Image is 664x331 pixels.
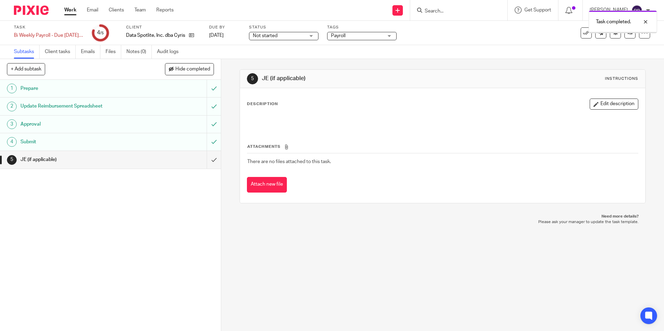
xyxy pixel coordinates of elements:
button: Edit description [590,99,638,110]
a: Files [106,45,121,59]
span: Not started [253,33,277,38]
a: Work [64,7,76,14]
a: Audit logs [157,45,184,59]
button: Hide completed [165,63,214,75]
h1: JE (if applicable) [20,154,140,165]
h1: JE (if applicable) [262,75,457,82]
p: Please ask your manager to update the task template. [247,219,638,225]
label: Tags [327,25,397,30]
label: Task [14,25,83,30]
a: Emails [81,45,100,59]
h1: Prepare [20,83,140,94]
a: Client tasks [45,45,76,59]
a: Team [134,7,146,14]
label: Due by [209,25,240,30]
img: svg%3E [631,5,642,16]
a: Clients [109,7,124,14]
p: Description [247,101,278,107]
a: Email [87,7,98,14]
img: Pixie [14,6,49,15]
button: + Add subtask [7,63,45,75]
div: 1 [7,84,17,93]
span: There are no files attached to this task. [247,159,331,164]
h1: Submit [20,137,140,147]
button: Attach new file [247,177,287,193]
div: Bi Weekly Payroll - Due [DATE] (DataSpotlite) [14,32,83,39]
span: Attachments [247,145,281,148]
label: Client [126,25,200,30]
span: [DATE] [209,33,224,38]
small: /5 [100,31,104,35]
span: Payroll [331,33,346,38]
div: 5 [7,155,17,165]
h1: Approval [20,119,140,129]
div: Bi Weekly Payroll - Due Wednesday (DataSpotlite) [14,32,83,39]
label: Status [249,25,318,30]
div: Instructions [605,76,638,82]
div: 4 [97,29,104,37]
a: Notes (0) [126,45,152,59]
a: Reports [156,7,174,14]
div: 4 [7,137,17,147]
p: Need more details? [247,214,638,219]
div: 3 [7,119,17,129]
span: Hide completed [175,67,210,72]
div: 5 [247,73,258,84]
p: Data Spotlite, Inc. dba Cyrisma [126,32,185,39]
a: Subtasks [14,45,40,59]
div: 2 [7,102,17,111]
p: Task completed. [596,18,631,25]
h1: Update Reimbursement Spreadsheet [20,101,140,111]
